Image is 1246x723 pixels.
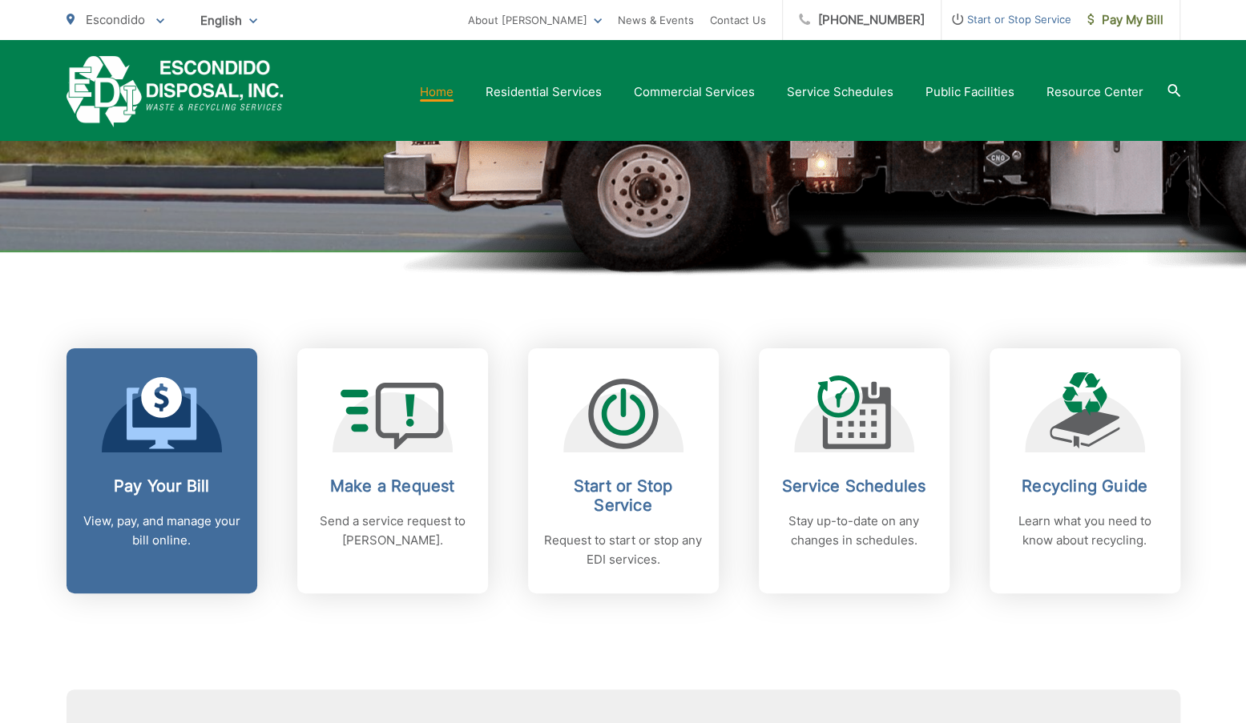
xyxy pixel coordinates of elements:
[86,12,145,27] span: Escondido
[468,10,602,30] a: About [PERSON_NAME]
[759,348,950,593] a: Service Schedules Stay up-to-date on any changes in schedules.
[990,348,1180,593] a: Recycling Guide Learn what you need to know about recycling.
[1046,82,1143,102] a: Resource Center
[420,82,454,102] a: Home
[775,512,933,550] p: Stay up-to-date on any changes in schedules.
[313,512,472,550] p: Send a service request to [PERSON_NAME].
[1087,10,1163,30] span: Pay My Bill
[710,10,766,30] a: Contact Us
[1006,476,1164,496] h2: Recycling Guide
[925,82,1014,102] a: Public Facilities
[313,476,472,496] h2: Make a Request
[188,6,269,34] span: English
[634,82,755,102] a: Commercial Services
[775,476,933,496] h2: Service Schedules
[486,82,602,102] a: Residential Services
[1006,512,1164,550] p: Learn what you need to know about recycling.
[618,10,694,30] a: News & Events
[297,348,488,593] a: Make a Request Send a service request to [PERSON_NAME].
[83,476,241,496] h2: Pay Your Bill
[83,512,241,550] p: View, pay, and manage your bill online.
[787,82,893,102] a: Service Schedules
[544,476,703,515] h2: Start or Stop Service
[544,531,703,569] p: Request to start or stop any EDI services.
[67,56,284,127] a: EDCD logo. Return to the homepage.
[67,348,257,593] a: Pay Your Bill View, pay, and manage your bill online.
